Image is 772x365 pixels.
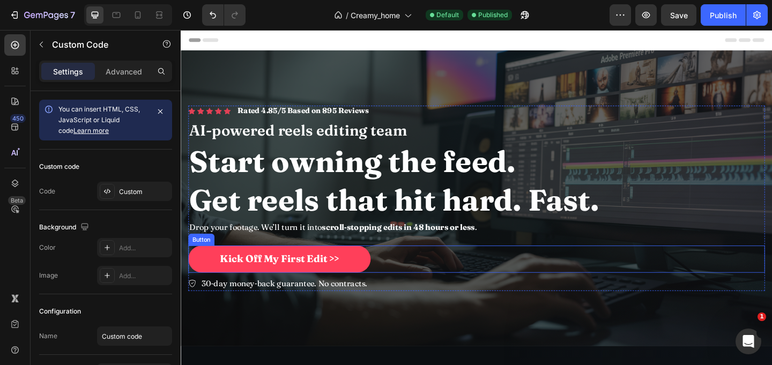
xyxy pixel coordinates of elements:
button: 7 [4,4,80,26]
p: 7 [70,9,75,21]
span: / [346,10,348,21]
strong: scroll‑stopping edits in 48 hours or less [153,208,320,219]
div: Beta [8,196,26,205]
div: Configuration [39,307,81,316]
div: Name [39,331,57,341]
div: Code [39,187,55,196]
button: Publish [701,4,746,26]
div: Button [10,223,34,233]
div: Add... [119,271,169,281]
p: Custom Code [52,38,143,51]
button: Save [661,4,696,26]
div: Undo/Redo [202,4,246,26]
p: Drop your footage. We’ll turn it into . [9,207,634,220]
p: Advanced [106,66,142,77]
div: Custom code [39,162,79,172]
strong: Get reels that hit hard. Fast. [9,165,455,204]
button: <p><span style="font-size:20px;">Kick Off My First Edit &gt;&gt;</span></p> [8,234,206,264]
span: 30‑day money‑back guarantee. No contracts. [23,270,203,281]
div: Add... [119,243,169,253]
iframe: Intercom live chat [736,329,761,354]
strong: Start owning the feed. [9,123,364,162]
div: Image [39,271,58,280]
span: 1 [758,312,766,321]
span: You can insert HTML, CSS, JavaScript or Liquid code [58,105,140,135]
span: Default [436,10,459,20]
div: Custom [119,187,169,197]
div: Color [39,243,56,252]
div: 450 [10,114,26,123]
span: Published [478,10,508,20]
div: Publish [710,10,737,21]
span: Kick Off My First Edit >> [42,242,172,255]
a: Learn more [73,126,109,135]
span: Creamy_home [351,10,400,21]
iframe: Design area [181,30,772,365]
div: Background [39,220,91,235]
span: Save [670,11,688,20]
p: AI-powered reels editing team [9,99,634,120]
p: Settings [53,66,83,77]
